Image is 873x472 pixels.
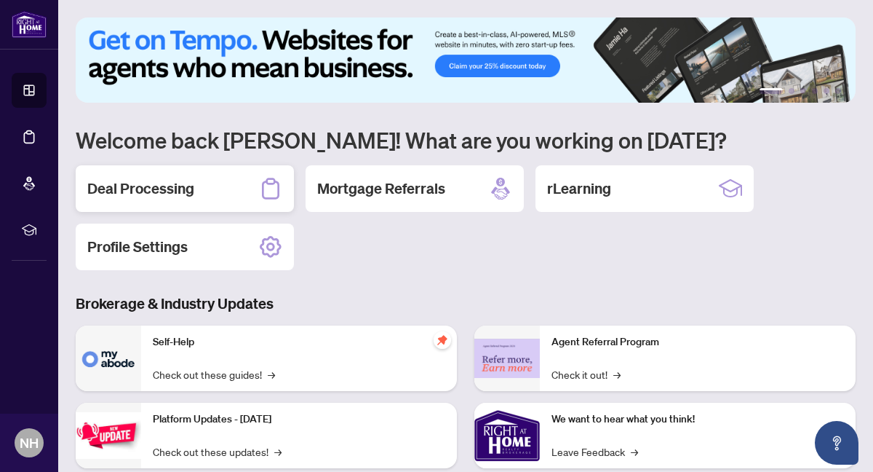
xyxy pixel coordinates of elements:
[613,366,621,382] span: →
[20,433,39,453] span: NH
[835,88,841,94] button: 6
[87,237,188,257] h2: Profile Settings
[153,444,282,460] a: Check out these updates!→
[800,88,806,94] button: 3
[153,366,275,382] a: Check out these guides!→
[317,178,445,199] h2: Mortgage Referrals
[76,126,856,154] h1: Welcome back [PERSON_NAME]! What are you working on [DATE]?
[824,88,829,94] button: 5
[434,331,451,349] span: pushpin
[274,444,282,460] span: →
[551,444,638,460] a: Leave Feedback→
[760,88,783,94] button: 1
[76,17,856,103] img: Slide 0
[789,88,794,94] button: 2
[76,294,856,314] h3: Brokerage & Industry Updates
[268,366,275,382] span: →
[551,334,844,350] p: Agent Referral Program
[631,444,638,460] span: →
[153,334,445,350] p: Self-Help
[153,412,445,428] p: Platform Updates - [DATE]
[547,178,611,199] h2: rLearning
[76,412,141,458] img: Platform Updates - July 21, 2025
[87,178,194,199] h2: Deal Processing
[12,11,47,38] img: logo
[474,339,540,379] img: Agent Referral Program
[812,88,818,94] button: 4
[815,421,858,465] button: Open asap
[551,412,844,428] p: We want to hear what you think!
[551,366,621,382] a: Check it out!→
[474,403,540,468] img: We want to hear what you think!
[76,326,141,391] img: Self-Help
